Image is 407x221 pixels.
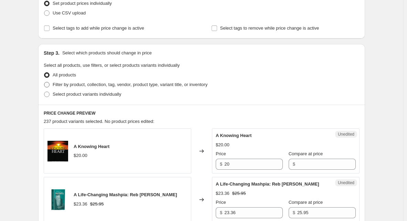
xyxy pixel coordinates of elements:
div: $20.00 [74,152,87,159]
span: $ [220,210,222,215]
span: All products [53,72,76,77]
span: Price [216,151,226,156]
span: A Life-Changing Mashpia: Reb [PERSON_NAME] [216,181,319,187]
span: Select all products, use filters, or select products variants individually [44,63,180,68]
p: Select which products should change in price [62,50,152,56]
span: $ [293,210,295,215]
span: Set product prices individually [53,1,112,6]
span: A Knowing Heart [216,133,251,138]
img: AKH_80x.jpg [47,141,68,161]
span: A Knowing Heart [74,144,109,149]
span: Select product variants individually [53,92,121,97]
div: $23.36 [216,190,229,197]
span: Compare at price [289,200,323,205]
span: Select tags to add while price change is active [53,25,144,31]
span: A Life-Changing Mashpia: Reb [PERSON_NAME] [74,192,177,197]
span: $ [220,161,222,167]
span: 237 product variants selected. No product prices edited: [44,119,154,124]
h6: PRICE CHANGE PREVIEW [44,110,360,116]
div: $20.00 [216,141,229,148]
h2: Step 3. [44,50,60,56]
span: Filter by product, collection, tag, vendor, product type, variant title, or inventory [53,82,207,87]
span: Price [216,200,226,205]
strike: $25.95 [90,201,104,208]
span: Compare at price [289,151,323,156]
span: Select tags to remove while price change is active [220,25,319,31]
span: $ [293,161,295,167]
strike: $25.95 [232,190,246,197]
span: Unedited [338,180,354,186]
span: Use CSV upload [53,10,86,15]
span: Unedited [338,131,354,137]
div: $23.36 [74,201,87,208]
img: SCKMockupcopy_1024x1024_8be87cf1-3e8b-4f71-9390-5fa053fe7c46_80x.webp [47,189,68,210]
